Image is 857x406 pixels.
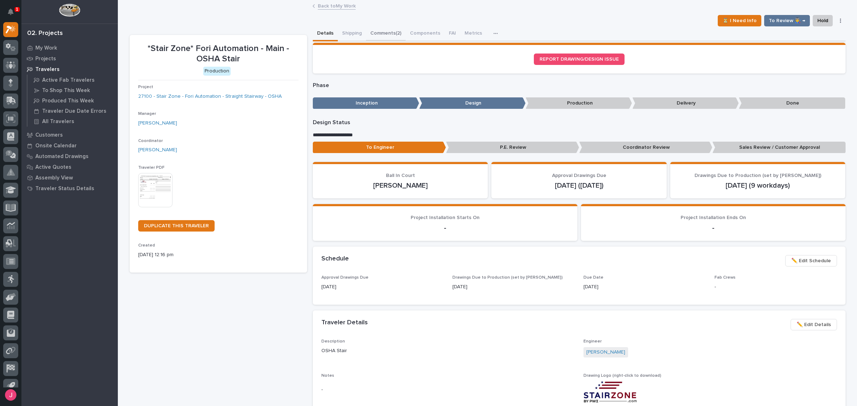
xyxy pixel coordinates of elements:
a: My Work [21,42,118,53]
span: Approval Drawings Due [552,173,606,178]
p: All Travelers [42,118,74,125]
button: ⏳ I Need Info [718,15,761,26]
p: [DATE] 12:16 pm [138,251,299,259]
span: Drawing Logo (right-click to download) [583,374,661,378]
p: To Engineer [313,142,446,153]
span: ✏️ Edit Schedule [791,257,831,265]
a: 27100 - Stair Zone - Fori Automation - Straight Stairway - OSHA [138,93,282,100]
a: [PERSON_NAME] [138,146,177,154]
img: 9_3oqPX91gPzDT1aZrwuB8o99gJCyMEr1Ilzjt1w9Bk [583,381,637,403]
a: REPORT DRAWING/DESIGN ISSUE [534,54,625,65]
button: To Review 👨‍🏭 → [764,15,810,26]
span: Traveler PDF [138,166,165,170]
span: Hold [817,16,828,25]
a: Produced This Week [27,96,118,106]
p: Inception [313,97,419,109]
span: ✏️ Edit Details [797,320,831,329]
p: My Work [35,45,57,51]
div: 02. Projects [27,30,63,37]
button: Shipping [338,26,366,41]
p: - [715,283,837,291]
a: Travelers [21,64,118,75]
p: Phase [313,82,846,89]
span: Ball In Court [386,173,415,178]
span: Drawings Due to Production (set by [PERSON_NAME]) [695,173,821,178]
a: Back toMy Work [318,1,356,10]
a: Customers [21,130,118,140]
button: ✏️ Edit Schedule [785,255,837,267]
p: *Stair Zone* Fori Automation - Main - OSHA Stair [138,44,299,64]
p: Design Status [313,119,846,126]
p: Produced This Week [42,98,94,104]
p: Projects [35,56,56,62]
a: Active Fab Travelers [27,75,118,85]
p: [DATE] (9 workdays) [679,181,837,190]
a: [PERSON_NAME] [138,120,177,127]
a: Automated Drawings [21,151,118,162]
p: Traveler Due Date Errors [42,108,106,115]
span: Project Installation Starts On [411,215,480,220]
span: Fab Crews [715,275,736,280]
p: Design [419,97,526,109]
a: To Shop This Week [27,85,118,95]
a: DUPLICATE THIS TRAVELER [138,220,215,232]
a: Active Quotes [21,162,118,172]
p: [PERSON_NAME] [321,181,480,190]
img: Workspace Logo [59,4,80,17]
span: Drawings Due to Production (set by [PERSON_NAME]) [452,275,563,280]
p: OSHA Stair [321,347,575,355]
button: Notifications [3,4,18,19]
p: Onsite Calendar [35,143,77,149]
a: Onsite Calendar [21,140,118,151]
p: Active Quotes [35,164,71,171]
p: Delivery [632,97,739,109]
span: Engineer [583,339,602,344]
span: Project [138,85,153,89]
p: [DATE] ([DATE]) [500,181,658,190]
p: Active Fab Travelers [42,77,95,83]
p: [DATE] [452,283,575,291]
p: [DATE] [583,283,706,291]
span: Approval Drawings Due [321,275,369,280]
button: Details [313,26,338,41]
p: Assembly View [35,175,73,181]
p: [DATE] [321,283,444,291]
span: Description [321,339,345,344]
button: Comments (2) [366,26,406,41]
p: P.E. Review [446,142,579,153]
a: Traveler Due Date Errors [27,106,118,116]
span: Coordinator [138,139,163,143]
button: Metrics [460,26,486,41]
p: 1 [16,7,18,12]
span: Manager [138,112,156,116]
p: Customers [35,132,63,138]
span: DUPLICATE THIS TRAVELER [144,223,209,228]
span: Created [138,243,155,248]
p: Traveler Status Details [35,186,94,192]
p: Automated Drawings [35,153,89,160]
h2: Traveler Details [321,319,368,327]
button: users-avatar [3,387,18,402]
button: FAI [445,26,460,41]
p: Sales Review / Customer Approval [712,142,846,153]
a: [PERSON_NAME] [586,349,625,356]
button: ✏️ Edit Details [791,319,837,330]
span: Notes [321,374,334,378]
button: Hold [813,15,833,26]
button: Components [406,26,445,41]
div: Notifications1 [9,9,18,20]
p: Production [526,97,632,109]
span: Project Installation Ends On [681,215,746,220]
a: Traveler Status Details [21,183,118,194]
p: To Shop This Week [42,87,90,94]
p: Coordinator Review [579,142,712,153]
a: Assembly View [21,172,118,183]
span: ⏳ I Need Info [722,16,757,25]
a: Projects [21,53,118,64]
p: - [321,224,569,232]
span: Due Date [583,275,603,280]
p: - [321,386,575,394]
div: Production [203,67,231,76]
p: Travelers [35,66,60,73]
h2: Schedule [321,255,349,263]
